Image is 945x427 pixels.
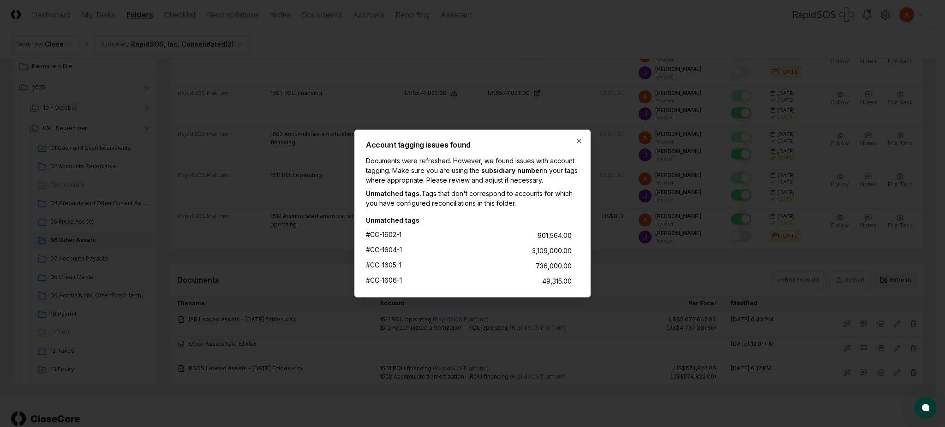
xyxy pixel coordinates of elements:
span: Unmatched tags. [366,190,421,197]
div: #CC-1602-1 [366,230,401,239]
div: 736,000.00 [536,261,572,271]
h2: Account tagging issues found [366,141,579,148]
p: Tags that don't correspond to accounts for which you have configured reconciliations in this folder. [366,189,579,208]
div: #CC-1606-1 [366,275,402,285]
div: Unmatched tags [366,215,572,225]
div: #CC-1605-1 [366,260,401,270]
div: 49,315.00 [542,276,572,286]
div: 3,109,000.00 [532,246,572,255]
span: subsidiary number [481,166,542,174]
div: #CC-1604-1 [366,245,402,255]
div: 901,564.00 [538,231,572,240]
p: Documents were refreshed. However, we found issues with account tagging. Make sure you are using ... [366,156,579,185]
